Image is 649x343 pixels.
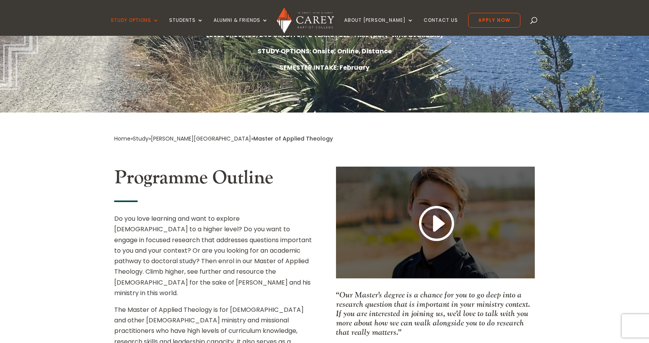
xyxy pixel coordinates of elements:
[114,135,333,142] span: » » »
[253,135,333,142] span: Master of Applied Theology
[133,135,149,142] a: Study
[258,47,392,56] strong: STUDY OPTIONS: Onsite, Online, Distance
[468,13,520,28] a: Apply Now
[232,30,301,39] strong: 120, 180, 240 CREDITS
[169,18,203,36] a: Students
[214,18,268,36] a: Alumni & Friends
[424,18,458,36] a: Contact Us
[151,135,251,142] a: [PERSON_NAME][GEOGRAPHIC_DATA]
[114,135,131,142] a: Home
[111,18,159,36] a: Study Options
[277,7,334,33] img: Carey Baptist College
[114,167,313,193] h2: Programme Outline
[344,18,414,36] a: About [PERSON_NAME]
[302,30,443,39] strong: 1-2 YEARS FULL-TIME (part-time available)
[336,290,535,337] p: “Our Master’s degree is a chance for you to go deep into a research question that is important in...
[206,30,230,39] strong: LEVEL 9
[279,63,370,72] strong: SEMESTER INTAKE: February
[114,213,313,304] p: Do you love learning and want to explore [DEMOGRAPHIC_DATA] to a higher level? Do you want to eng...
